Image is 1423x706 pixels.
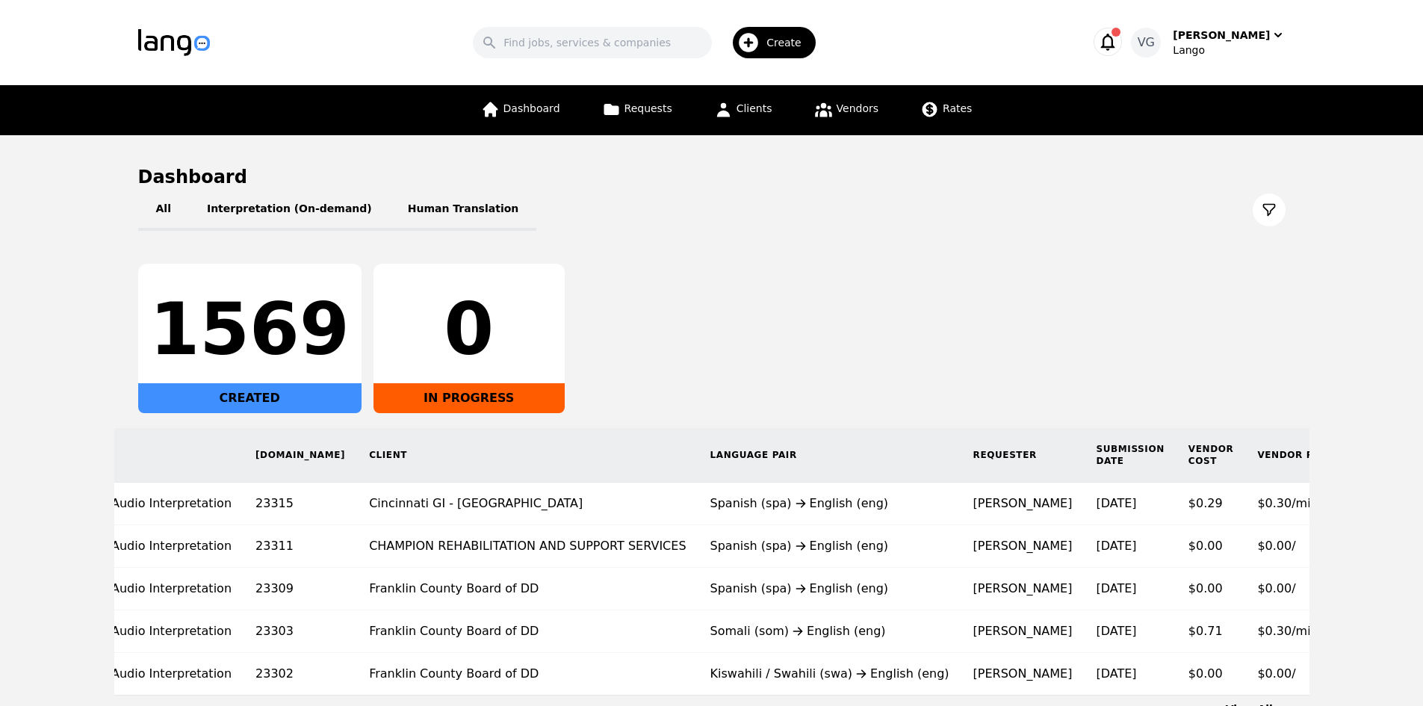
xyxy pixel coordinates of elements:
[24,653,244,696] td: On-Demand Audio Interpretation
[357,428,698,483] th: Client
[837,102,878,114] span: Vendors
[911,85,981,135] a: Rates
[373,383,565,413] div: IN PROGRESS
[710,495,949,513] div: Spanish (spa) English (eng)
[1176,610,1246,653] td: $0.71
[24,525,244,568] td: On-Demand Audio Interpretation
[1138,34,1155,52] span: VG
[1176,483,1246,525] td: $0.29
[357,568,698,610] td: Franklin County Board of DD
[473,27,712,58] input: Find jobs, services & companies
[943,102,972,114] span: Rates
[1257,581,1295,595] span: $0.00/
[357,610,698,653] td: Franklin County Board of DD
[624,102,672,114] span: Requests
[1176,653,1246,696] td: $0.00
[244,568,357,610] td: 23309
[24,428,244,483] th: Type
[138,383,362,413] div: CREATED
[1096,496,1136,510] time: [DATE]
[244,653,357,696] td: 23302
[961,525,1085,568] td: [PERSON_NAME]
[244,525,357,568] td: 23311
[1176,428,1246,483] th: Vendor Cost
[1096,539,1136,553] time: [DATE]
[961,483,1085,525] td: [PERSON_NAME]
[705,85,781,135] a: Clients
[1173,28,1270,43] div: [PERSON_NAME]
[698,428,961,483] th: Language Pair
[189,189,390,231] button: Interpretation (On-demand)
[961,568,1085,610] td: [PERSON_NAME]
[244,610,357,653] td: 23303
[138,165,1286,189] h1: Dashboard
[390,189,537,231] button: Human Translation
[1257,496,1338,510] span: $0.30/minute
[1096,624,1136,638] time: [DATE]
[357,525,698,568] td: CHAMPION REHABILITATION AND SUPPORT SERVICES
[712,21,825,64] button: Create
[1257,539,1295,553] span: $0.00/
[593,85,681,135] a: Requests
[1096,666,1136,681] time: [DATE]
[737,102,772,114] span: Clients
[1173,43,1285,58] div: Lango
[710,665,949,683] div: Kiswahili / Swahili (swa) English (eng)
[357,653,698,696] td: Franklin County Board of DD
[961,653,1085,696] td: [PERSON_NAME]
[1257,624,1338,638] span: $0.30/minute
[472,85,569,135] a: Dashboard
[244,428,357,483] th: [DOMAIN_NAME]
[24,568,244,610] td: On-Demand Audio Interpretation
[1176,568,1246,610] td: $0.00
[1084,428,1176,483] th: Submission Date
[357,483,698,525] td: Cincinnati GI - [GEOGRAPHIC_DATA]
[1176,525,1246,568] td: $0.00
[1257,666,1295,681] span: $0.00/
[24,483,244,525] td: On-Demand Audio Interpretation
[961,428,1085,483] th: Requester
[1253,193,1286,226] button: Filter
[138,189,189,231] button: All
[710,580,949,598] div: Spanish (spa) English (eng)
[710,622,949,640] div: Somali (som) English (eng)
[503,102,560,114] span: Dashboard
[1245,428,1350,483] th: Vendor Rate
[710,537,949,555] div: Spanish (spa) English (eng)
[766,35,812,50] span: Create
[385,294,553,365] div: 0
[961,610,1085,653] td: [PERSON_NAME]
[805,85,887,135] a: Vendors
[1096,581,1136,595] time: [DATE]
[150,294,350,365] div: 1569
[24,610,244,653] td: On-Demand Audio Interpretation
[244,483,357,525] td: 23315
[1131,28,1285,58] button: VG[PERSON_NAME]Lango
[138,29,210,56] img: Logo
